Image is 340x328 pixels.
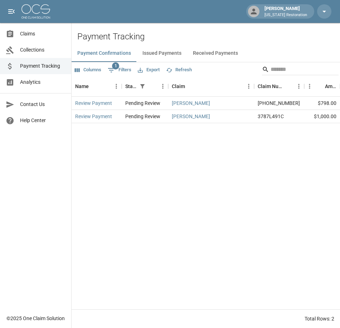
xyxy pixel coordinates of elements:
[262,64,339,77] div: Search
[304,97,340,110] div: $798.00
[20,62,65,70] span: Payment Tracking
[72,45,340,62] div: dynamic tabs
[304,110,340,123] div: $1,000.00
[106,64,133,76] button: Show filters
[125,76,137,96] div: Status
[20,78,65,86] span: Analytics
[172,113,210,120] a: [PERSON_NAME]
[20,101,65,108] span: Contact Us
[305,315,334,322] div: Total Rows: 2
[304,76,340,96] div: Amount
[75,113,112,120] a: Review Payment
[264,12,307,18] p: [US_STATE] Restoration
[20,30,65,38] span: Claims
[20,46,65,54] span: Collections
[111,81,122,92] button: Menu
[75,100,112,107] a: Review Payment
[157,81,168,92] button: Menu
[21,4,50,19] img: ocs-logo-white-transparent.png
[254,76,304,96] div: Claim Number
[172,76,185,96] div: Claim
[187,45,244,62] button: Received Payments
[72,76,122,96] div: Name
[112,62,119,69] span: 1
[185,81,195,91] button: Sort
[122,76,168,96] div: Status
[125,113,160,120] div: Pending Review
[315,81,325,91] button: Sort
[293,81,304,92] button: Menu
[89,81,99,91] button: Sort
[262,5,310,18] div: [PERSON_NAME]
[6,315,65,322] div: © 2025 One Claim Solution
[258,76,283,96] div: Claim Number
[137,45,187,62] button: Issued Payments
[137,81,147,91] button: Show filters
[136,64,161,76] button: Export
[147,81,157,91] button: Sort
[125,100,160,107] div: Pending Review
[72,45,137,62] button: Payment Confirmations
[75,76,89,96] div: Name
[137,81,147,91] div: 1 active filter
[258,113,284,120] div: 3787L491C
[73,64,103,76] button: Select columns
[77,32,340,42] h2: Payment Tracking
[164,64,194,76] button: Refresh
[4,4,19,19] button: open drawer
[168,76,254,96] div: Claim
[304,81,315,92] button: Menu
[243,81,254,92] button: Menu
[172,100,210,107] a: [PERSON_NAME]
[283,81,293,91] button: Sort
[258,100,300,107] div: 01-009-115488
[20,117,65,124] span: Help Center
[325,76,336,96] div: Amount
